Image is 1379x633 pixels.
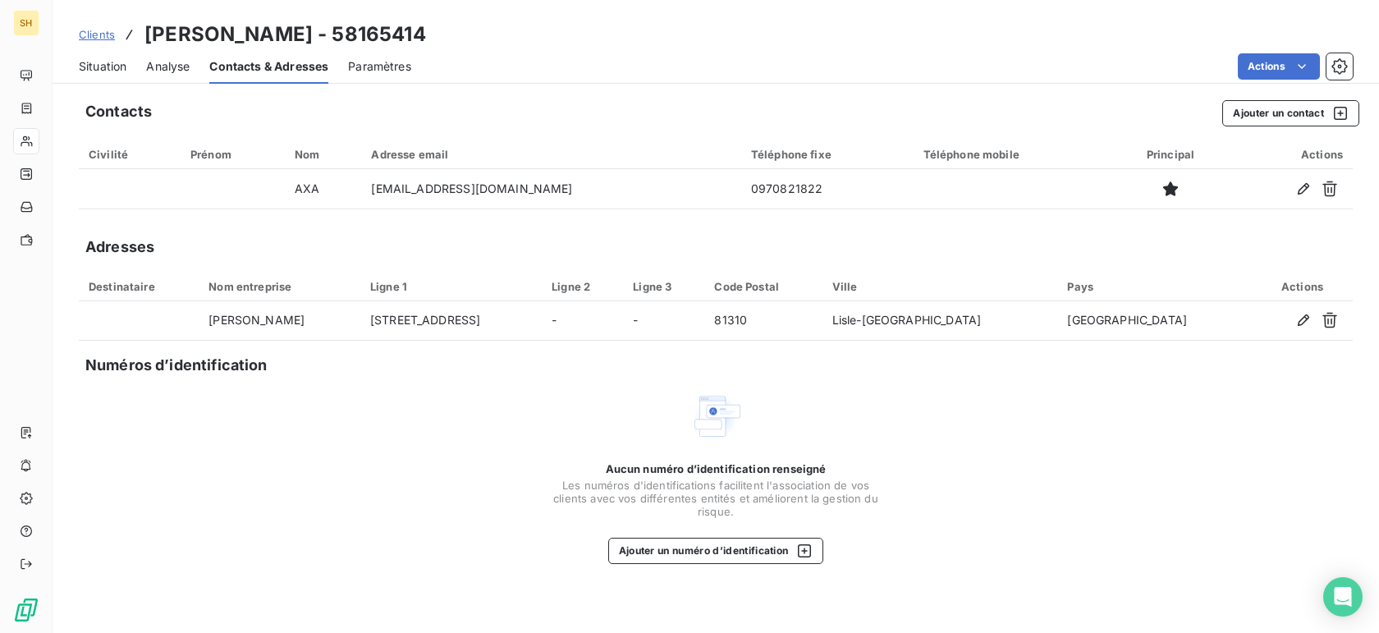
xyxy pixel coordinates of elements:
[1238,53,1320,80] button: Actions
[144,20,426,49] h3: [PERSON_NAME] - 58165414
[542,301,623,341] td: -
[85,354,268,377] h5: Numéros d’identification
[79,28,115,41] span: Clients
[146,58,190,75] span: Analyse
[361,169,740,209] td: [EMAIL_ADDRESS][DOMAIN_NAME]
[89,280,189,293] div: Destinataire
[89,148,171,161] div: Civilité
[208,280,350,293] div: Nom entreprise
[623,301,704,341] td: -
[360,301,542,341] td: [STREET_ADDRESS]
[714,280,812,293] div: Code Postal
[552,479,880,518] span: Les numéros d'identifications facilitent l'association de vos clients avec vos différentes entité...
[1239,148,1343,161] div: Actions
[633,280,694,293] div: Ligne 3
[295,148,352,161] div: Nom
[608,538,824,564] button: Ajouter un numéro d’identification
[370,280,532,293] div: Ligne 1
[751,148,904,161] div: Téléphone fixe
[606,462,827,475] span: Aucun numéro d’identification renseigné
[1067,280,1242,293] div: Pays
[79,26,115,43] a: Clients
[199,301,360,341] td: [PERSON_NAME]
[209,58,328,75] span: Contacts & Adresses
[79,58,126,75] span: Situation
[552,280,613,293] div: Ligne 2
[190,148,275,161] div: Prénom
[348,58,411,75] span: Paramètres
[1323,577,1363,617] div: Open Intercom Messenger
[1122,148,1218,161] div: Principal
[371,148,731,161] div: Adresse email
[704,301,822,341] td: 81310
[923,148,1103,161] div: Téléphone mobile
[1057,301,1252,341] td: [GEOGRAPHIC_DATA]
[832,280,1048,293] div: Ville
[1222,100,1359,126] button: Ajouter un contact
[822,301,1058,341] td: Lisle-[GEOGRAPHIC_DATA]
[85,236,154,259] h5: Adresses
[689,390,742,443] img: Empty state
[13,10,39,36] div: SH
[1262,280,1343,293] div: Actions
[13,597,39,623] img: Logo LeanPay
[85,100,152,123] h5: Contacts
[741,169,914,209] td: 0970821822
[285,169,362,209] td: AXA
